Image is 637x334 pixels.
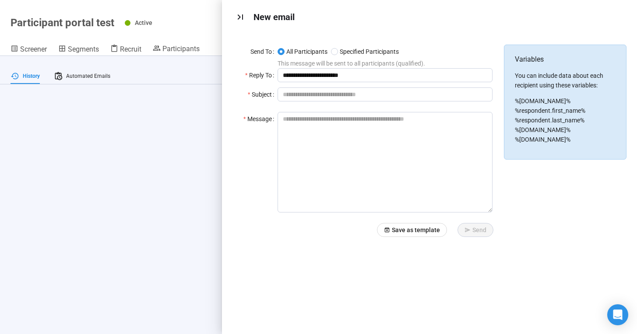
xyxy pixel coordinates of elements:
li: %[DOMAIN_NAME]% [515,135,616,144]
input: Reply To [278,68,493,82]
button: Save as template [377,223,447,237]
li: %[DOMAIN_NAME]% [515,96,616,106]
label: Message [243,112,278,126]
span: Recruit [120,45,141,53]
h1: Participant portal test [11,17,114,29]
span: Participants [162,45,200,53]
span: Automated Emails [66,72,110,80]
span: Segments [68,45,99,53]
span: Specified Participants [338,47,399,56]
div: This message will be sent to all participants (qualified). [278,59,493,68]
span: All Participants [285,47,327,56]
span: History [23,72,40,80]
input: Subject [278,87,493,101]
div: Send [472,225,486,235]
div: No emails were sent for this project. [14,130,623,139]
li: %respondent.first_name% [515,106,616,115]
label: Subject [248,87,278,101]
label: Send To [250,45,278,59]
div: New email [253,10,626,24]
label: Reply To [245,68,278,82]
textarea: Message [278,112,493,212]
p: You can include data about each recipient using these variables: [515,71,616,90]
div: Save as template [392,225,440,235]
a: Segments [58,44,99,56]
button: Close [232,11,248,23]
span: Active [135,19,152,26]
a: Recruit [110,44,141,56]
a: Participants [153,44,200,55]
span: Screener [20,45,47,53]
a: Screener [11,44,47,56]
div: Variables [515,54,616,65]
li: %respondent.last_name% [515,115,616,125]
li: %[DOMAIN_NAME]% [515,125,616,135]
div: Open Intercom Messenger [607,304,628,325]
button: Send [458,223,493,237]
